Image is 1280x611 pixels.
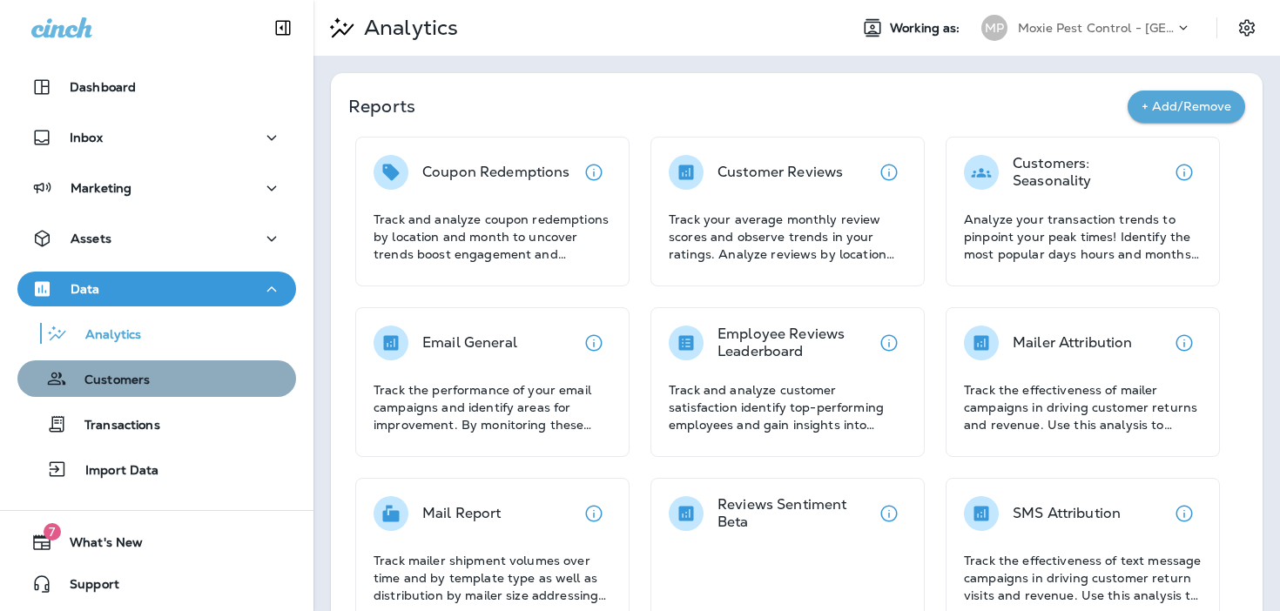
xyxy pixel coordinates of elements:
p: Track and analyze customer satisfaction identify top-performing employees and gain insights into ... [669,381,906,433]
p: Track the performance of your email campaigns and identify areas for improvement. By monitoring t... [374,381,611,433]
p: Moxie Pest Control - [GEOGRAPHIC_DATA] [1018,21,1175,35]
p: Reports [348,94,1128,118]
button: View details [576,496,611,531]
p: Customers: Seasonality [1013,155,1167,190]
button: Dashboard [17,70,296,104]
p: Transactions [67,418,160,434]
p: SMS Attribution [1013,505,1121,522]
span: Support [52,577,119,598]
p: Analytics [68,327,141,344]
p: Marketing [71,181,131,195]
button: View details [576,326,611,360]
button: View details [872,155,906,190]
p: Track the effectiveness of text message campaigns in driving customer return visits and revenue. ... [964,552,1202,604]
p: Track the effectiveness of mailer campaigns in driving customer returns and revenue. Use this ana... [964,381,1202,433]
button: View details [1167,155,1202,190]
p: Email General [422,334,517,352]
p: Inbox [70,131,103,144]
span: 7 [44,523,61,540]
p: Assets [71,232,111,245]
button: Support [17,567,296,601]
p: Track your average monthly review scores and observe trends in your ratings. Analyze reviews by l... [669,211,906,263]
p: Analyze your transaction trends to pinpoint your peak times! Identify the most popular days hours... [964,211,1202,263]
p: Reviews Sentiment Beta [717,496,872,531]
button: View details [1167,326,1202,360]
p: Track and analyze coupon redemptions by location and month to uncover trends boost engagement and... [374,211,611,263]
button: Analytics [17,315,296,352]
button: View details [1167,496,1202,531]
button: + Add/Remove [1128,91,1245,123]
p: Customers [67,373,150,389]
p: Coupon Redemptions [422,164,570,181]
button: View details [576,155,611,190]
p: Employee Reviews Leaderboard [717,326,872,360]
p: Import Data [68,463,159,480]
button: Transactions [17,406,296,442]
p: Customer Reviews [717,164,843,181]
button: Assets [17,221,296,256]
p: Track mailer shipment volumes over time and by template type as well as distribution by mailer si... [374,552,611,604]
button: View details [872,326,906,360]
button: Settings [1231,12,1263,44]
p: Analytics [357,15,458,41]
span: Working as: [890,21,964,36]
p: Dashboard [70,80,136,94]
button: Inbox [17,120,296,155]
span: What's New [52,535,143,556]
button: 7What's New [17,525,296,560]
button: Collapse Sidebar [259,10,307,45]
button: Data [17,272,296,306]
div: MP [981,15,1007,41]
p: Mailer Attribution [1013,334,1133,352]
button: View details [872,496,906,531]
p: Mail Report [422,505,502,522]
p: Data [71,282,100,296]
button: Import Data [17,451,296,487]
button: Customers [17,360,296,397]
button: Marketing [17,171,296,205]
